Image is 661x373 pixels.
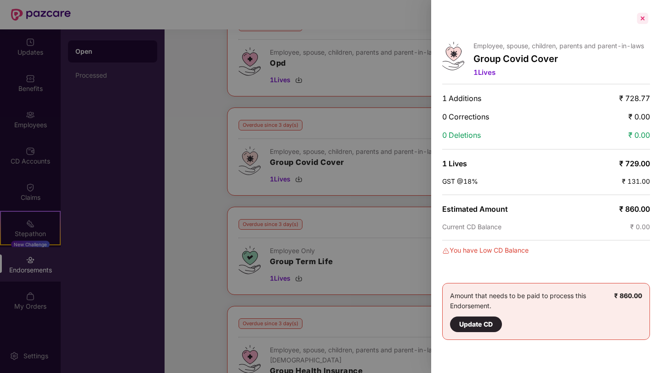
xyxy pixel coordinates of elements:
div: You have Low CD Balance [442,245,650,255]
span: Current CD Balance [442,223,501,231]
span: GST @18% [442,177,478,185]
img: svg+xml;base64,PHN2ZyB4bWxucz0iaHR0cDovL3d3dy53My5vcmcvMjAwMC9zdmciIHhtbG5zOnhsaW5rPSJodHRwOi8vd3... [442,42,464,70]
span: ₹ 131.00 [622,177,650,185]
p: Employee, spouse, children, parents and parent-in-laws [473,42,644,50]
span: 1 Lives [473,68,496,77]
img: svg+xml;base64,PHN2ZyBpZD0iRGFuZ2VyLTMyeDMyIiB4bWxucz0iaHR0cDovL3d3dy53My5vcmcvMjAwMC9zdmciIHdpZH... [442,247,450,254]
span: ₹ 729.00 [619,159,650,168]
p: Group Covid Cover [473,53,644,64]
span: ₹ 0.00 [630,223,650,231]
b: ₹ 860.00 [614,292,642,300]
span: 1 Lives [442,159,467,168]
span: 0 Deletions [442,130,481,140]
span: 1 Additions [442,94,481,103]
span: Estimated Amount [442,204,508,214]
div: Update CD [459,319,493,329]
span: 0 Corrections [442,112,489,121]
div: Amount that needs to be paid to process this Endorsement. [450,291,614,332]
span: ₹ 0.00 [628,130,650,140]
span: ₹ 728.77 [619,94,650,103]
span: ₹ 0.00 [628,112,650,121]
span: ₹ 860.00 [619,204,650,214]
